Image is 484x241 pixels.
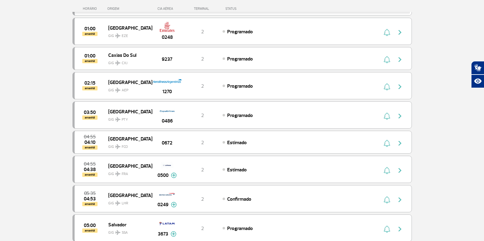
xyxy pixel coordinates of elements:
span: Caxias Do Sul [108,51,147,59]
span: Confirmado [227,196,251,202]
span: EZE [122,33,128,39]
div: HORÁRIO [74,7,108,11]
span: 2 [201,83,204,89]
img: seta-direita-painel-voo.svg [396,112,404,120]
span: 0249 [157,201,168,208]
img: seta-direita-painel-voo.svg [396,56,404,63]
span: Programado [227,56,253,62]
span: [GEOGRAPHIC_DATA] [108,191,147,199]
img: seta-direita-painel-voo.svg [396,225,404,233]
span: 2025-08-25 04:38:00 [84,167,96,172]
span: Estimado [227,167,247,173]
span: GIG [108,114,147,122]
span: 3673 [158,230,168,238]
img: destiny_airplane.svg [115,33,120,38]
img: seta-direita-painel-voo.svg [396,140,404,147]
span: 2025-08-25 04:55:00 [84,135,96,139]
span: amanhã [82,86,98,90]
img: seta-direita-painel-voo.svg [396,167,404,174]
img: sino-painel-voo.svg [384,112,390,120]
span: 2025-08-25 04:10:00 [84,140,95,144]
span: FRA [122,171,128,177]
span: amanhã [82,32,98,36]
img: sino-painel-voo.svg [384,167,390,174]
span: [GEOGRAPHIC_DATA] [108,162,147,170]
span: amanhã [82,59,98,63]
span: Estimado [227,140,247,146]
span: 2025-08-25 01:00:00 [84,27,95,31]
span: 0500 [157,172,168,179]
button: Abrir recursos assistivos. [471,75,484,88]
img: seta-direita-painel-voo.svg [396,29,404,36]
span: GIG [108,168,147,177]
span: PTY [122,117,128,122]
span: 2 [201,225,204,232]
span: GIG [108,30,147,39]
span: 2 [201,29,204,35]
img: sino-painel-voo.svg [384,225,390,233]
img: destiny_airplane.svg [115,60,120,65]
span: [GEOGRAPHIC_DATA] [108,108,147,115]
img: destiny_airplane.svg [115,88,120,93]
div: TERMINAL [183,7,222,11]
span: 2 [201,112,204,119]
img: mais-info-painel-voo.svg [171,202,177,207]
span: GIG [108,57,147,66]
span: Programado [227,225,253,232]
img: mais-info-painel-voo.svg [171,231,176,237]
span: [GEOGRAPHIC_DATA] [108,24,147,32]
span: 2 [201,56,204,62]
span: 2025-08-25 01:00:00 [84,54,95,58]
span: GIG [108,84,147,93]
span: 2025-08-25 04:55:00 [84,162,96,166]
span: GIG [108,141,147,150]
span: LHR [122,201,128,206]
span: amanhã [82,115,98,120]
span: FCO [122,144,128,150]
span: 9237 [162,56,172,63]
span: 2 [201,140,204,146]
span: amanhã [82,228,98,233]
span: 0672 [162,139,172,147]
img: destiny_airplane.svg [115,230,120,235]
img: destiny_airplane.svg [115,171,120,176]
span: SSA [122,230,128,236]
button: Abrir tradutor de língua de sinais. [471,61,484,75]
span: [GEOGRAPHIC_DATA] [108,78,147,86]
img: sino-painel-voo.svg [384,56,390,63]
span: 0248 [162,34,173,41]
div: CIA AÉREA [152,7,183,11]
span: 2025-08-25 03:50:00 [84,110,96,115]
img: destiny_airplane.svg [115,144,120,149]
div: ORIGEM [107,7,152,11]
span: 2 [201,196,204,202]
span: amanhã [82,145,98,150]
span: CXJ [122,60,127,66]
span: 2025-08-25 04:53:00 [84,197,96,201]
span: Programado [227,29,253,35]
span: Salvador [108,221,147,228]
span: 2025-08-25 02:15:00 [84,81,95,85]
span: 2025-08-25 05:00:00 [84,223,96,228]
img: sino-painel-voo.svg [384,140,390,147]
img: seta-direita-painel-voo.svg [396,83,404,90]
img: mais-info-painel-voo.svg [171,173,177,178]
span: GIG [108,227,147,236]
img: destiny_airplane.svg [115,117,120,122]
div: STATUS [222,7,272,11]
img: destiny_airplane.svg [115,201,120,206]
img: seta-direita-painel-voo.svg [396,196,404,203]
span: Programado [227,112,253,119]
span: 1270 [162,88,172,95]
span: Programado [227,83,253,89]
span: AEP [122,88,128,93]
span: GIG [108,197,147,206]
span: 2025-08-25 05:35:00 [84,191,96,195]
img: sino-painel-voo.svg [384,29,390,36]
div: Plugin de acessibilidade da Hand Talk. [471,61,484,88]
span: [GEOGRAPHIC_DATA] [108,135,147,143]
span: amanhã [82,202,98,206]
img: sino-painel-voo.svg [384,196,390,203]
span: 0486 [162,117,173,125]
span: 2 [201,167,204,173]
